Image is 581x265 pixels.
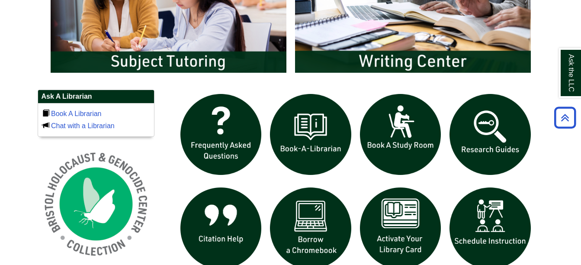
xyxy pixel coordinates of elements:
img: Book a Librarian icon links to book a librarian web page [266,90,356,180]
img: Holocaust and Genocide Collection [38,145,154,262]
a: Book A Librarian [51,110,102,117]
h2: Ask A Librarian [38,90,154,103]
a: Chat with a Librarian [51,122,115,129]
a: Back to Top [551,112,579,123]
img: Research Guides icon links to research guides web page [445,90,535,180]
img: frequently asked questions [176,90,266,180]
img: book a study room icon links to book a study room web page [356,90,446,180]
